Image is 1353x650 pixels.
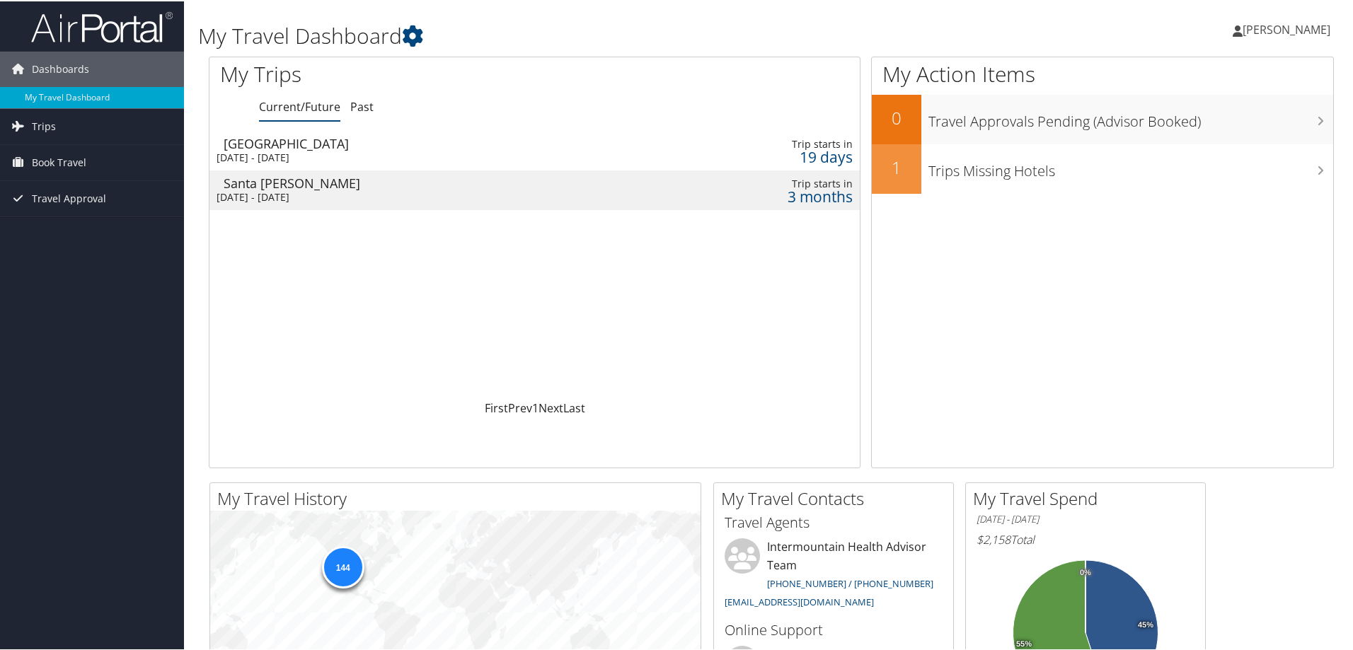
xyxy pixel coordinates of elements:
div: 19 days [693,149,853,162]
a: [EMAIL_ADDRESS][DOMAIN_NAME] [725,594,874,607]
div: 144 [321,545,364,587]
span: [PERSON_NAME] [1243,21,1330,36]
h1: My Travel Dashboard [198,20,962,50]
span: Trips [32,108,56,143]
a: 0Travel Approvals Pending (Advisor Booked) [872,93,1333,143]
span: Book Travel [32,144,86,179]
tspan: 0% [1080,567,1091,576]
h6: [DATE] - [DATE] [977,511,1194,525]
a: 1 [532,399,539,414]
div: Trip starts in [693,176,853,189]
a: First [485,399,508,414]
a: [PHONE_NUMBER] / [PHONE_NUMBER] [767,576,933,588]
h2: My Travel Contacts [721,485,953,509]
a: Next [539,399,563,414]
h2: My Travel Spend [973,485,1205,509]
li: Intermountain Health Advisor Team [718,537,950,613]
div: Santa [PERSON_NAME] [224,175,615,188]
div: [DATE] - [DATE] [217,150,608,163]
span: Dashboards [32,50,89,86]
h2: 1 [872,154,921,178]
h6: Total [977,530,1194,546]
tspan: 45% [1138,620,1153,628]
h2: 0 [872,105,921,129]
a: [PERSON_NAME] [1233,7,1345,50]
div: [GEOGRAPHIC_DATA] [224,136,615,149]
div: 3 months [693,189,853,202]
h3: Travel Agents [725,511,943,531]
a: Current/Future [259,98,340,113]
a: Last [563,399,585,414]
tspan: 55% [1016,639,1032,647]
h1: My Trips [220,58,578,88]
span: $2,158 [977,530,1011,546]
h3: Online Support [725,619,943,639]
h3: Trips Missing Hotels [928,153,1333,180]
img: airportal-logo.png [31,9,173,42]
h1: My Action Items [872,58,1333,88]
a: 1Trips Missing Hotels [872,143,1333,192]
h2: My Travel History [217,485,701,509]
div: [DATE] - [DATE] [217,190,608,202]
a: Past [350,98,374,113]
h3: Travel Approvals Pending (Advisor Booked) [928,103,1333,130]
div: Trip starts in [693,137,853,149]
span: Travel Approval [32,180,106,215]
a: Prev [508,399,532,414]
